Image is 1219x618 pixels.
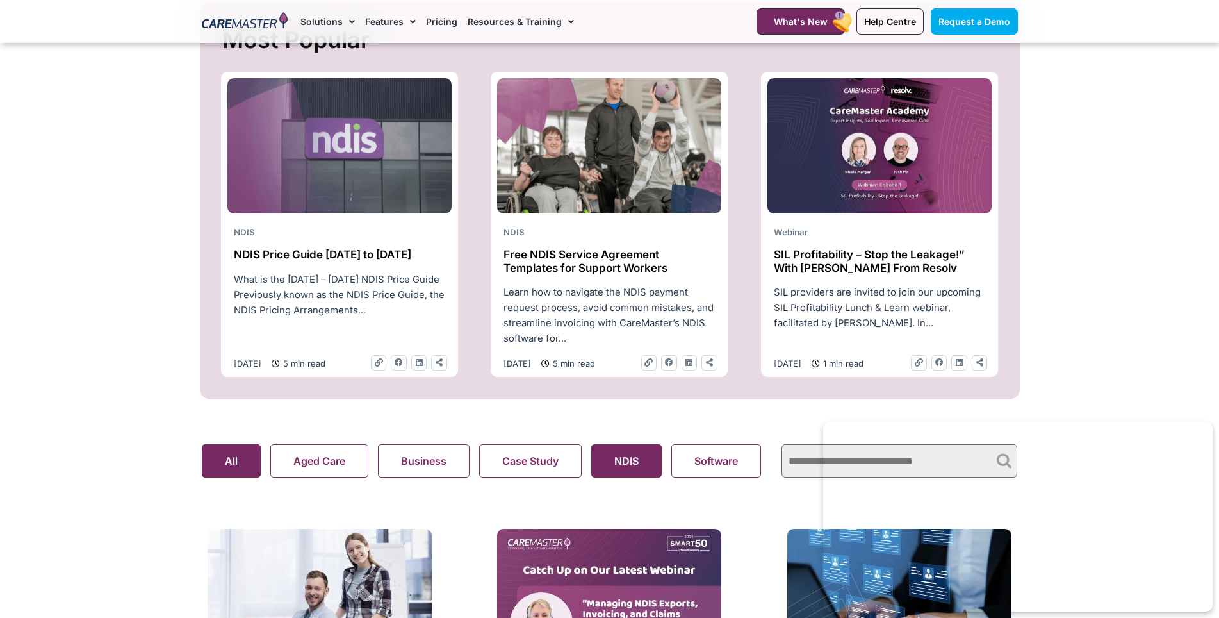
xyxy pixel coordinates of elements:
button: Software [671,444,761,478]
span: NDIS [234,227,255,237]
button: Aged Care [270,444,368,478]
button: Business [378,444,470,478]
span: Request a Demo [938,16,1010,27]
time: [DATE] [774,358,801,369]
button: Case Study [479,444,582,478]
span: 5 min read [280,356,325,371]
a: Help Centre [856,8,924,35]
span: 5 min read [550,356,595,371]
img: youtube [767,78,992,214]
h2: SIL Profitability – Stop the Leakage!” With [PERSON_NAME] From Resolv [774,248,985,274]
h2: NDIS Price Guide [DATE] to [DATE] [234,248,445,261]
iframe: Popup CTA [823,422,1213,612]
img: ndis-price-guide [227,78,452,214]
img: NDIS Provider challenges 1 [497,78,721,214]
p: What is the [DATE] – [DATE] NDIS Price Guide Previously known as the NDIS Price Guide, the NDIS P... [234,272,445,318]
span: Help Centre [864,16,916,27]
button: NDIS [591,444,662,478]
a: Request a Demo [931,8,1018,35]
a: What's New [757,8,845,35]
span: What's New [774,16,828,27]
h2: Free NDIS Service Agreement Templates for Support Workers [503,248,715,274]
span: Webinar [774,227,808,237]
p: SIL providers are invited to join our upcoming SIL Profitability Lunch & Learn webinar, facilitat... [774,285,985,331]
span: NDIS [503,227,525,237]
span: 1 min read [820,356,863,371]
img: CareMaster Logo [202,12,288,31]
button: All [202,444,261,478]
time: [DATE] [503,358,531,369]
div: Learn how to navigate the NDIS payment request process, avoid common mistakes, and streamline inv... [497,285,721,346]
time: [DATE] [234,358,261,369]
